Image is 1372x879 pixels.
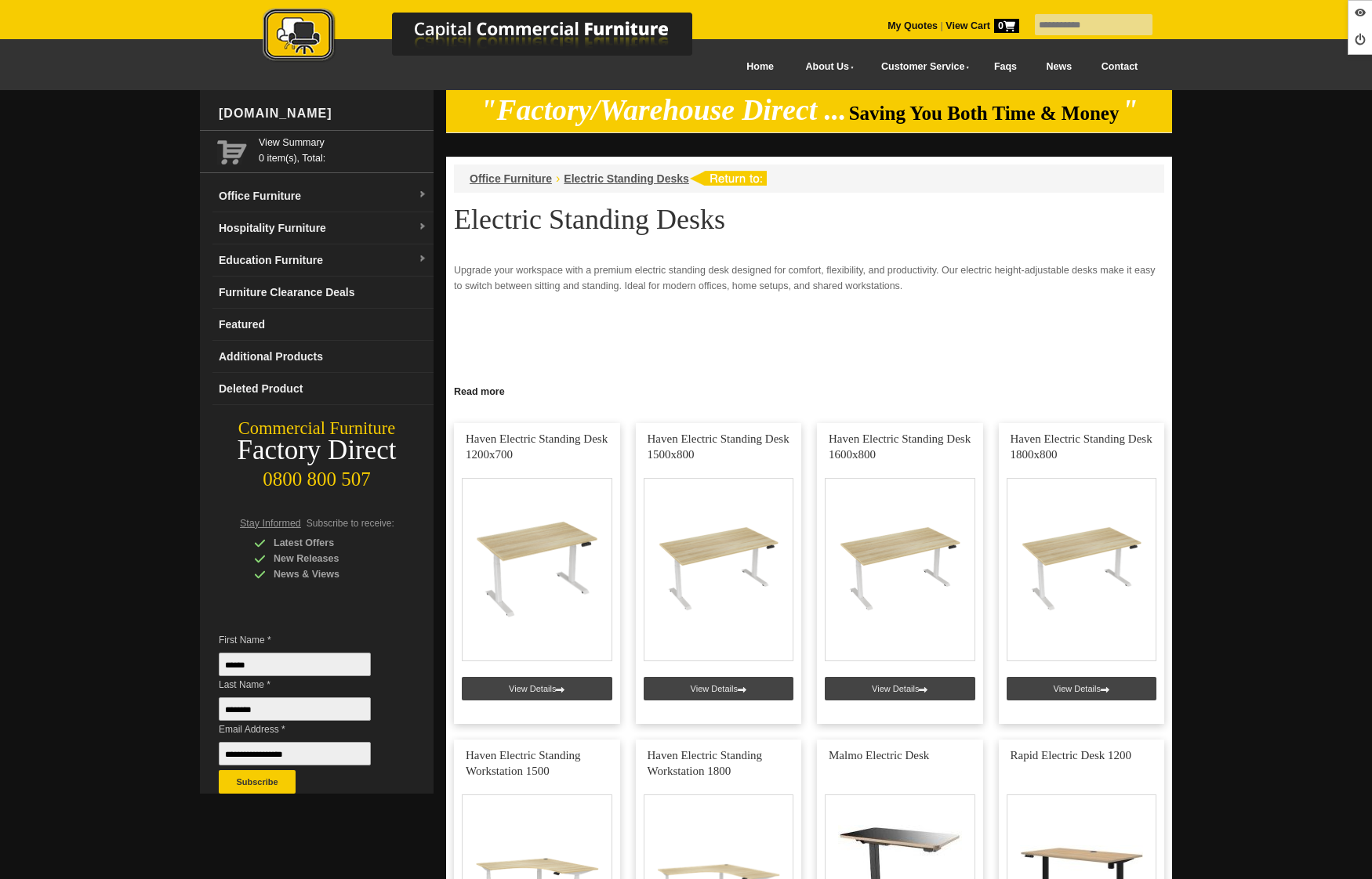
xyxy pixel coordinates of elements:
[259,135,427,150] a: View Summary
[864,49,979,85] a: Customer Service
[1032,49,1087,85] a: News
[418,222,427,232] img: dropdown
[849,103,1120,124] span: Saving You Both Time & Money
[219,677,394,693] span: Last Name *
[259,135,427,164] span: 0 item(s), Total:
[564,172,689,185] a: Electric Standing Desks
[212,244,434,277] a: Education Furnituredropdown
[212,180,434,212] a: Office Furnituredropdown
[220,8,768,70] a: Capital Commercial Furniture Logo
[418,255,427,264] img: dropdown
[254,551,403,566] div: New Releases
[219,632,394,648] span: First Name *
[418,190,427,200] img: dropdown
[454,262,1164,294] p: Upgrade your workspace with a premium electric standing desk designed for comfort, flexibility, a...
[212,373,434,405] a: Deleted Product
[979,49,1032,85] a: Faqs
[240,518,301,529] span: Stay Informed
[200,461,434,490] div: 0800 800 507
[219,697,371,721] input: Last Name *
[212,90,434,137] div: [DOMAIN_NAME]
[454,204,1164,234] h1: Electric Standing Desks
[220,8,768,65] img: Capital Commercial Furniture Logo
[219,770,296,794] button: Subscribe
[446,380,1172,400] a: Click to read more
[219,722,394,737] span: Email Address *
[200,439,434,461] div: Factory Direct
[994,19,1019,33] span: 0
[219,653,371,676] input: First Name *
[789,49,864,85] a: About Us
[254,535,403,551] div: Latest Offers
[307,518,394,529] span: Subscribe to receive:
[556,171,560,186] li: ›
[219,742,371,765] input: Email Address *
[943,20,1019,31] a: View Cart0
[946,20,1019,31] strong: View Cart
[1087,49,1152,85] a: Contact
[212,309,434,341] a: Featured
[470,172,552,185] a: Office Furniture
[254,566,403,582] div: News & Views
[200,418,434,439] div: Commercial Furniture
[1122,94,1138,126] em: "
[212,212,434,244] a: Hospitality Furnituredropdown
[887,20,938,31] a: My Quotes
[212,341,434,373] a: Additional Products
[212,277,434,309] a: Furniture Clearance Deals
[689,171,767,186] img: return to
[481,94,847,126] em: "Factory/Warehouse Direct ...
